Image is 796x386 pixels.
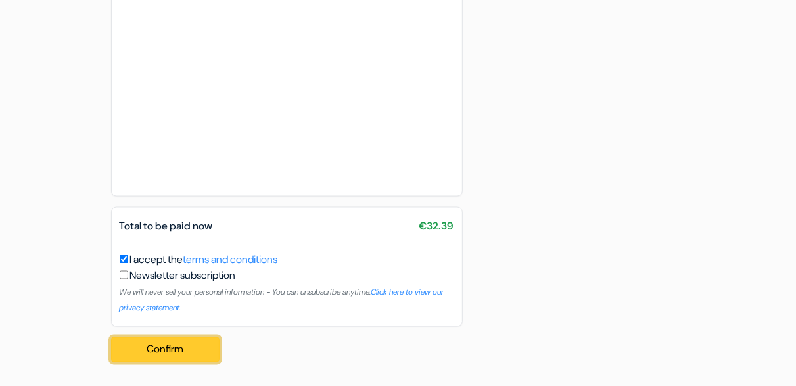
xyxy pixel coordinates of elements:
[111,337,220,362] button: Confirm
[130,253,278,268] label: I accept the
[120,219,213,233] span: Total to be paid now
[120,287,444,314] small: We will never sell your personal information - You can unsubscribe anytime.
[130,268,236,284] label: Newsletter subscription
[419,218,454,234] span: €32.39
[120,287,444,314] a: Click here to view our privacy statement.
[183,253,278,267] a: terms and conditions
